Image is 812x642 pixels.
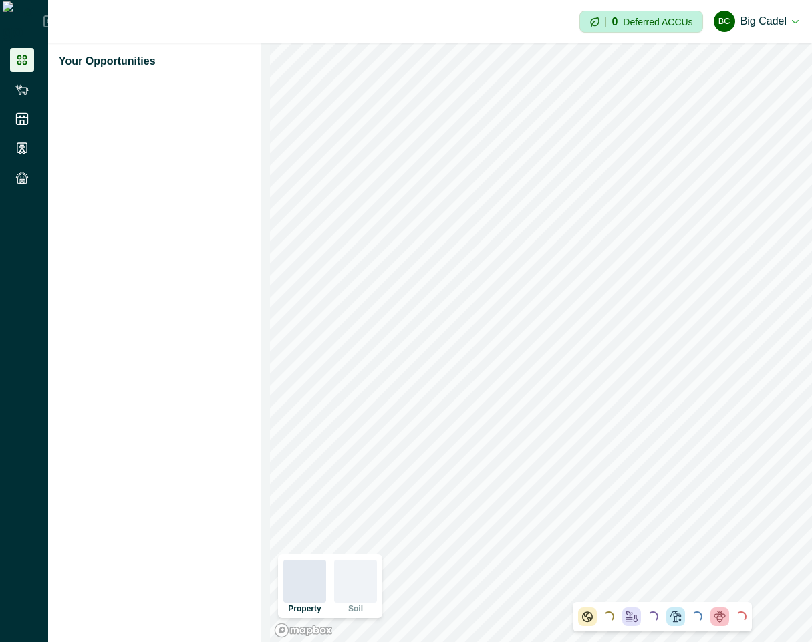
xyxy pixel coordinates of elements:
img: Logo [3,1,43,41]
p: Deferred ACCUs [623,17,692,27]
button: Big CadelBig Cadel [714,5,799,37]
a: Mapbox logo [274,623,333,638]
p: Soil [348,605,363,613]
p: Property [288,605,321,613]
p: 0 [612,17,618,27]
p: Your Opportunities [59,53,156,69]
